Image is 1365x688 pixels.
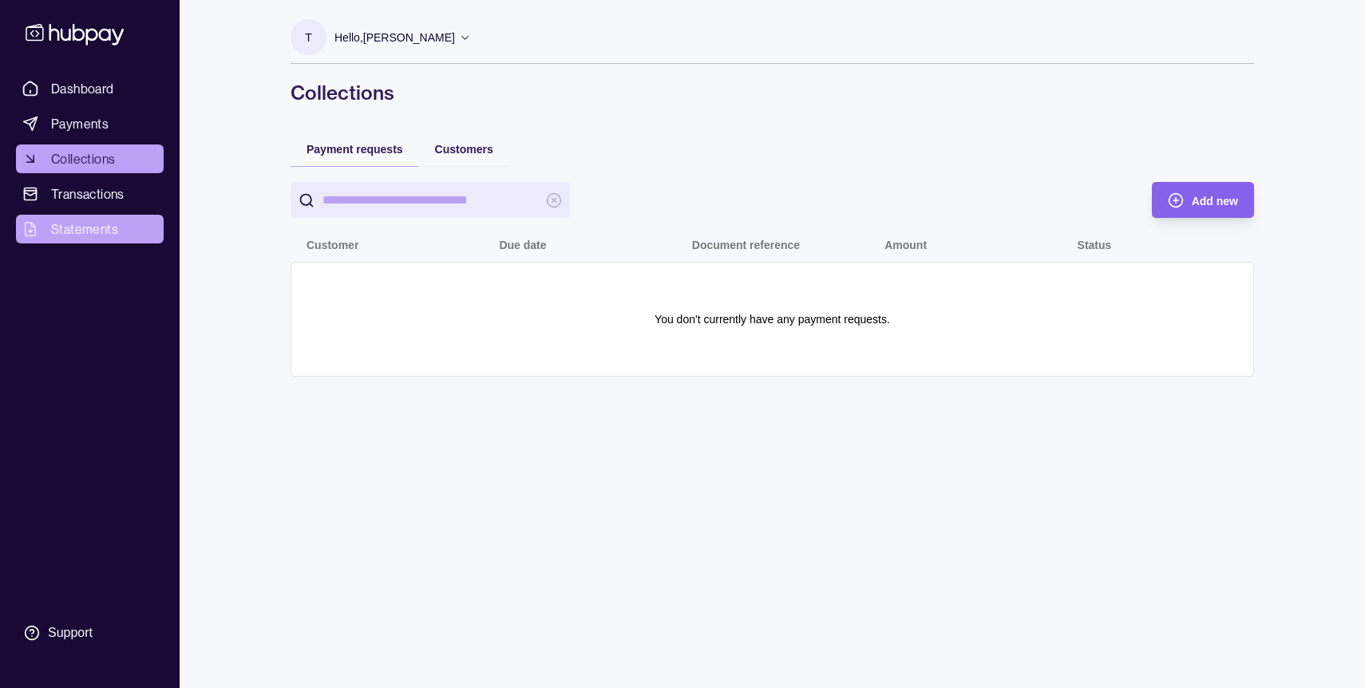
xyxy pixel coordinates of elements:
[16,215,164,243] a: Statements
[655,310,890,328] p: You don't currently have any payment requests.
[51,149,115,168] span: Collections
[16,616,164,650] a: Support
[1152,182,1254,218] button: Add new
[291,80,1254,105] h1: Collections
[334,29,455,46] p: Hello, [PERSON_NAME]
[692,239,800,251] p: Document reference
[16,144,164,173] a: Collections
[307,143,403,156] span: Payment requests
[322,182,538,218] input: search
[499,239,546,251] p: Due date
[1078,239,1112,251] p: Status
[305,29,312,46] p: T
[51,184,125,204] span: Transactions
[1192,195,1238,208] span: Add new
[435,143,493,156] span: Customers
[16,180,164,208] a: Transactions
[51,79,114,98] span: Dashboard
[16,74,164,103] a: Dashboard
[307,239,358,251] p: Customer
[51,219,118,239] span: Statements
[16,109,164,138] a: Payments
[48,624,93,642] div: Support
[884,239,927,251] p: Amount
[51,114,109,133] span: Payments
